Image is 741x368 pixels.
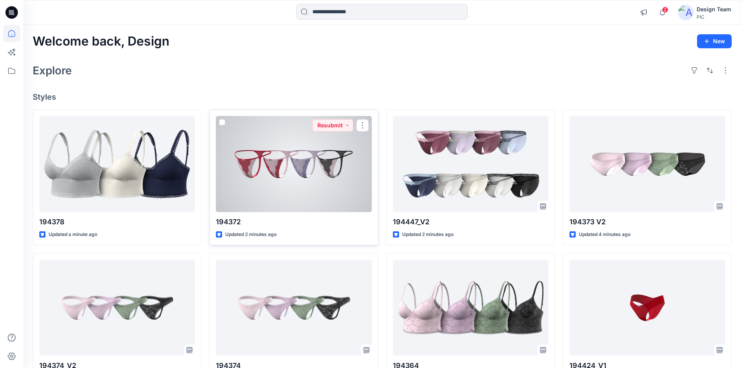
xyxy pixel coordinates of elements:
p: 194447_V2 [393,217,548,227]
a: 194378 [39,116,195,212]
a: 194373 V2 [569,116,725,212]
p: Updated 2 minutes ago [225,231,277,239]
h4: Styles [33,92,732,102]
span: 2 [662,7,668,13]
h2: Explore [33,64,72,77]
a: 194447_V2 [393,116,548,212]
a: 194372 [216,116,371,212]
p: 194372 [216,217,371,227]
a: 194374 [216,260,371,356]
div: Design Team [697,5,731,14]
h2: Welcome back, Design [33,34,170,49]
div: PIC [697,14,731,20]
p: Updated 4 minutes ago [579,231,631,239]
p: Updated 2 minutes ago [402,231,454,239]
p: 194378 [39,217,195,227]
button: New [697,34,732,48]
a: 194374_V2 [39,260,195,356]
img: avatar [678,5,694,20]
a: 194364 [393,260,548,356]
a: 194424_V1 [569,260,725,356]
p: Updated a minute ago [49,231,97,239]
p: 194373 V2 [569,217,725,227]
